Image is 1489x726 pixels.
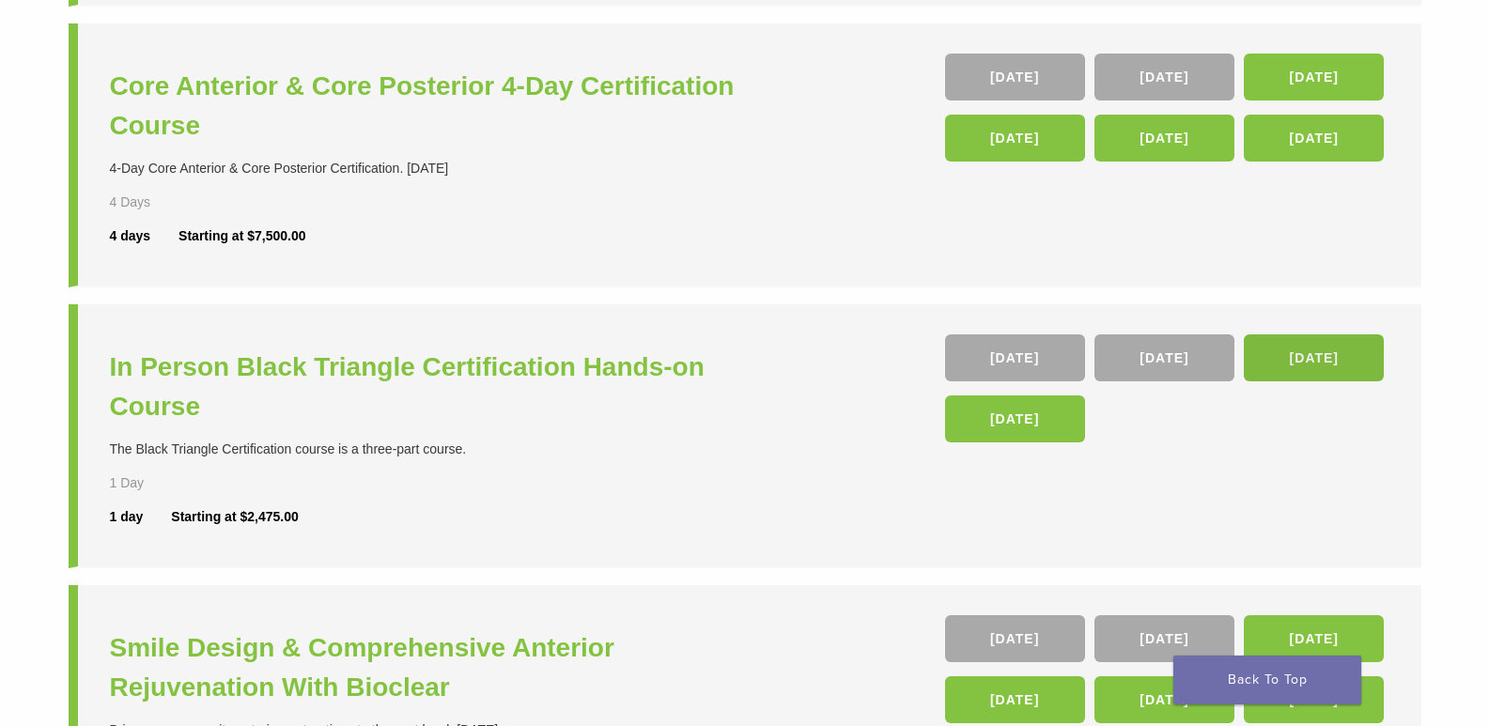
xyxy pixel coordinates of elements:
a: [DATE] [945,615,1085,662]
a: [DATE] [1094,54,1234,100]
a: Core Anterior & Core Posterior 4-Day Certification Course [110,67,750,146]
a: [DATE] [1244,334,1384,381]
a: [DATE] [945,54,1085,100]
div: 1 Day [110,473,206,493]
a: [DATE] [945,395,1085,442]
div: , , , , , [945,54,1389,171]
div: 4 Days [110,193,206,212]
div: Starting at $2,475.00 [171,507,298,527]
a: Smile Design & Comprehensive Anterior Rejuvenation With Bioclear [110,628,750,707]
a: [DATE] [1094,615,1234,662]
a: [DATE] [1244,115,1384,162]
div: 1 day [110,507,172,527]
a: [DATE] [945,115,1085,162]
a: In Person Black Triangle Certification Hands-on Course [110,348,750,426]
div: The Black Triangle Certification course is a three-part course. [110,440,750,459]
a: [DATE] [1094,676,1234,723]
a: [DATE] [945,334,1085,381]
a: [DATE] [1094,115,1234,162]
a: [DATE] [945,676,1085,723]
a: [DATE] [1094,334,1234,381]
div: 4 days [110,226,179,246]
a: [DATE] [1244,615,1384,662]
a: [DATE] [1244,54,1384,100]
div: 4-Day Core Anterior & Core Posterior Certification. [DATE] [110,159,750,178]
div: Starting at $7,500.00 [178,226,305,246]
div: , , , [945,334,1389,452]
a: Back To Top [1173,656,1361,704]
